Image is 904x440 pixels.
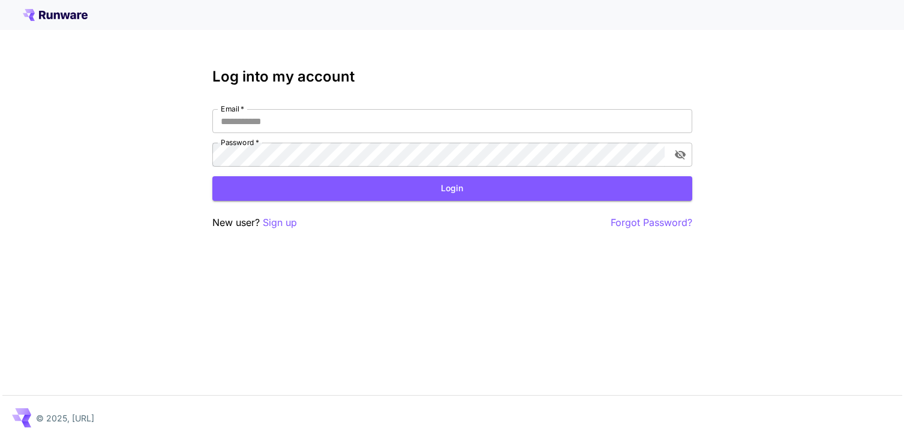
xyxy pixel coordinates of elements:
button: Login [212,176,692,201]
p: New user? [212,215,297,230]
button: Forgot Password? [611,215,692,230]
label: Email [221,104,244,114]
p: © 2025, [URL] [36,412,94,424]
label: Password [221,137,259,147]
h3: Log into my account [212,68,692,85]
button: Sign up [263,215,297,230]
button: toggle password visibility [669,144,691,165]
